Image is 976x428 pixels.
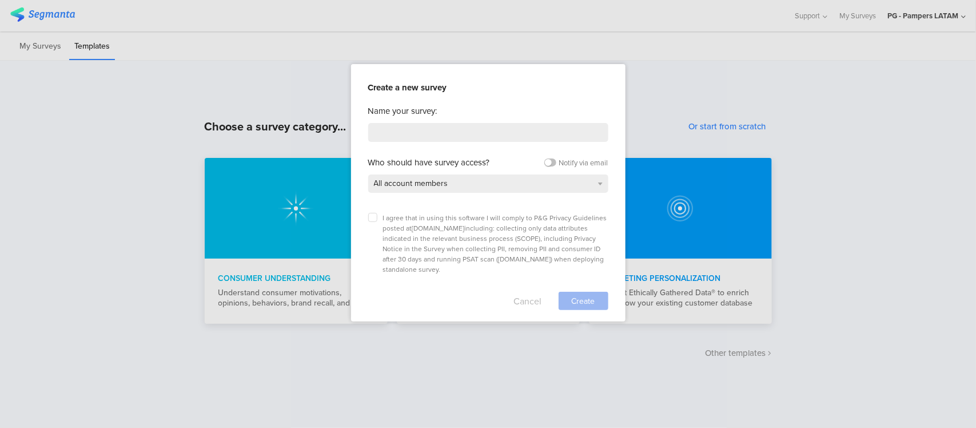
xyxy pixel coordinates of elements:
span: All account members [374,177,448,189]
button: Cancel [514,292,542,310]
div: Notify via email [559,157,608,168]
span: I agree that in using this software I will comply to P&G Privacy Guidelines posted at including: ... [383,213,607,275]
div: Create a new survey [368,81,608,94]
div: Who should have survey access? [368,156,490,169]
a: [DOMAIN_NAME] [412,223,465,233]
a: [DOMAIN_NAME] [499,254,551,264]
div: Name your survey: [368,105,608,117]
